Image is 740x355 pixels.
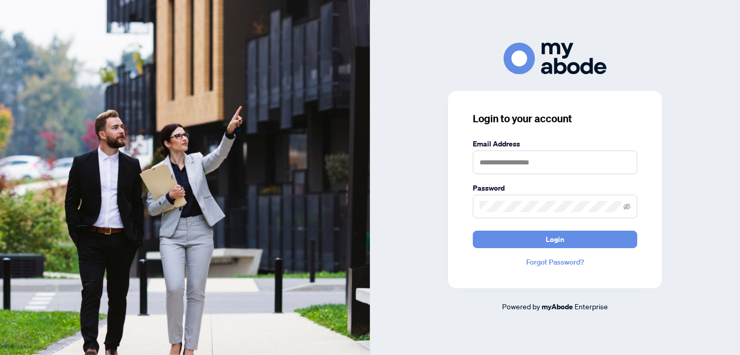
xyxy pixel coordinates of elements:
button: Login [473,231,637,248]
a: Forgot Password? [473,256,637,268]
label: Email Address [473,138,637,150]
img: ma-logo [504,43,606,74]
label: Password [473,182,637,194]
a: myAbode [542,301,573,312]
span: Powered by [502,302,540,311]
span: eye-invisible [623,203,631,210]
h3: Login to your account [473,111,637,126]
span: Enterprise [575,302,608,311]
span: Login [546,231,564,248]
